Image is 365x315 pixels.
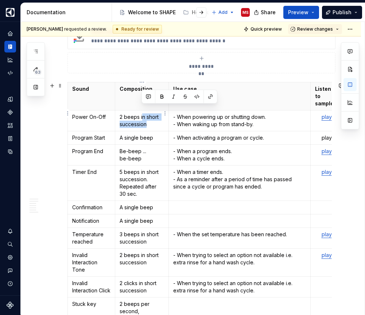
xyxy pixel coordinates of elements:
[4,265,16,276] button: Contact support
[128,9,176,16] div: Welcome to SHAPE
[116,7,179,18] a: Welcome to SHAPE
[72,168,110,176] p: Timer End
[288,9,308,16] span: Preview
[4,252,16,263] a: Settings
[4,225,16,237] button: Notifications
[322,169,332,175] a: play
[72,300,110,308] p: Stuck key
[250,6,280,19] button: Share
[322,231,332,237] a: play
[173,113,306,128] p: - When powering up or shutting down. - When waking up from stand-by.
[173,252,306,266] p: - When trying to select an option not available i.e. extra rinse for a hand wash cycle.
[322,114,332,120] a: play
[116,5,208,20] div: Page tree
[72,85,110,93] p: Sound
[27,26,107,32] span: requested a review.
[4,67,16,79] a: Code automation
[218,9,228,15] span: Add
[251,26,282,32] span: Quick preview
[120,217,164,225] p: A single beep
[4,133,16,144] a: Storybook stories
[120,280,164,294] p: 2 clicks in short succession
[261,9,276,16] span: Share
[34,69,42,75] span: 63
[322,148,332,154] a: play
[209,7,237,17] button: Add
[72,252,110,273] p: Invalid Interaction Tone
[120,134,164,141] p: A single beep
[4,28,16,39] a: Home
[4,120,16,131] a: Assets
[333,9,352,16] span: Publish
[173,85,306,93] p: Use case
[283,6,319,19] button: Preview
[120,231,164,245] p: 3 beeps in short succession
[241,24,285,34] button: Quick preview
[180,7,213,18] a: How to
[4,93,16,105] a: Design tokens
[4,41,16,52] a: Documentation
[72,217,110,225] p: Notification
[4,106,16,118] a: Components
[120,113,164,128] p: 2 beeps in short succession
[315,85,338,107] p: Listen to sample
[173,280,306,294] p: - When trying to select an option not available i.e. extra rinse for a hand wash cycle.
[242,9,249,15] div: MS
[288,24,342,34] button: Review changes
[297,26,333,32] span: Review changes
[27,26,63,32] span: [PERSON_NAME]
[315,134,338,141] p: play
[173,134,306,141] p: - When activating a program or cycle.
[4,146,16,157] a: Data sources
[4,54,16,66] a: Analytics
[322,252,332,258] a: play
[71,28,88,46] img: 97e1b012-7478-47d6-b237-94bd6a3837d6.png
[27,9,109,16] div: Documentation
[120,85,164,93] p: Composition
[72,134,110,141] p: Program Start
[120,252,164,266] p: 2 beeps in short succession
[7,302,14,309] svg: Supernova Logo
[72,148,110,155] p: Program End
[120,204,164,211] p: A single beep
[72,280,110,294] p: Invalid Interaction Click
[4,238,16,250] button: Search ⌘K
[173,148,306,162] p: - When a program ends. - When a cycle ends.
[72,204,110,211] p: Confirmation
[173,168,306,190] p: - When a timer ends. - As a reminder after a period of time has passed since a cycle or program h...
[72,113,110,121] p: Power On-Off
[120,168,164,198] p: 5 beeps in short succession. Repeated after 30 sec.
[322,6,362,19] button: Publish
[113,25,162,34] div: Ready for review
[72,231,110,245] p: Temperature reached
[120,148,164,162] p: Be-beep ... be-beep
[173,231,306,238] p: - When the set temperature has been reached.
[6,8,15,17] img: 1131f18f-9b94-42a4-847a-eabb54481545.png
